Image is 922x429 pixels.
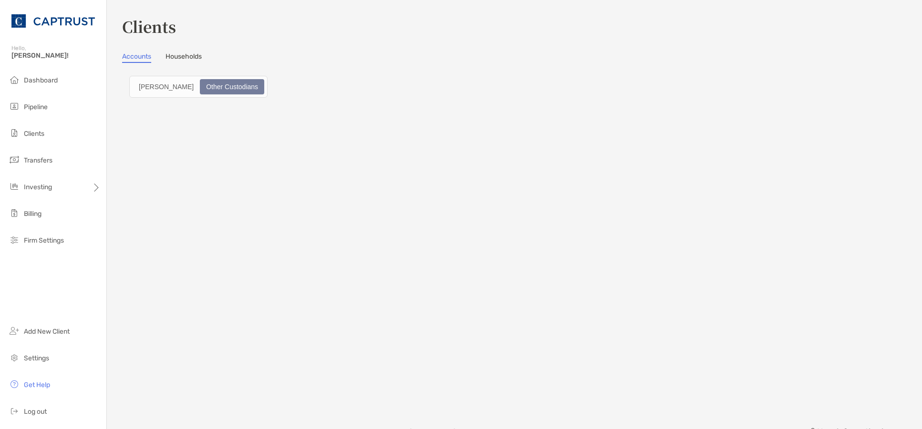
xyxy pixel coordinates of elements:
img: get-help icon [9,378,20,390]
span: Firm Settings [24,236,64,245]
img: CAPTRUST Logo [11,4,95,38]
span: Settings [24,354,49,362]
img: investing icon [9,181,20,192]
span: Dashboard [24,76,58,84]
span: Get Help [24,381,50,389]
span: Billing [24,210,41,218]
span: Log out [24,408,47,416]
img: add_new_client icon [9,325,20,337]
img: pipeline icon [9,101,20,112]
span: Clients [24,130,44,138]
div: Zoe [134,80,199,93]
img: transfers icon [9,154,20,165]
a: Households [166,52,202,63]
img: logout icon [9,405,20,417]
span: [PERSON_NAME]! [11,51,101,60]
img: billing icon [9,207,20,219]
a: Accounts [122,52,151,63]
span: Pipeline [24,103,48,111]
img: settings icon [9,352,20,363]
img: dashboard icon [9,74,20,85]
h3: Clients [122,15,907,37]
span: Investing [24,183,52,191]
img: firm-settings icon [9,234,20,245]
div: segmented control [129,76,268,98]
span: Add New Client [24,327,70,336]
img: clients icon [9,127,20,139]
span: Transfers [24,156,52,164]
div: Other Custodians [201,80,263,93]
